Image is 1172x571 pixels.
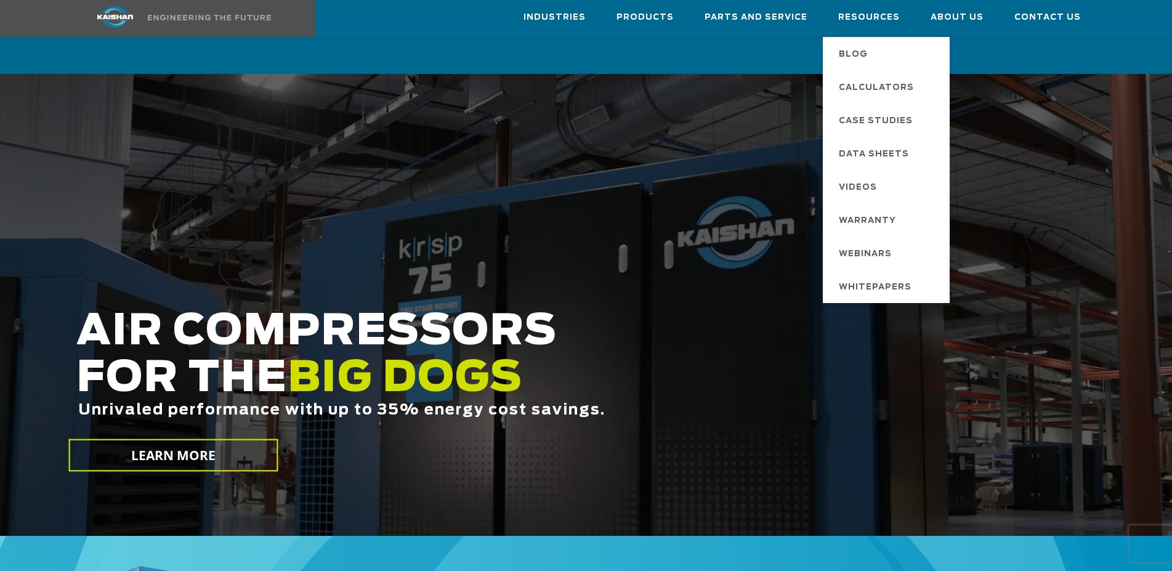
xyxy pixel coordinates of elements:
a: LEARN MORE [68,439,278,472]
a: Data Sheets [826,137,950,170]
a: Parts and Service [705,1,807,34]
a: Videos [826,170,950,203]
span: Whitepapers [839,277,911,298]
a: Warranty [826,203,950,237]
span: Resources [838,10,900,25]
span: Videos [839,177,877,198]
span: Contact Us [1014,10,1081,25]
span: Unrivaled performance with up to 35% energy cost savings. [78,403,605,418]
a: Blog [826,37,950,70]
span: Products [616,10,674,25]
a: Whitepapers [826,270,950,303]
span: Calculators [839,78,914,99]
a: Products [616,1,674,34]
span: BIG DOGS [288,358,523,400]
span: Blog [839,44,868,65]
a: Industries [523,1,586,34]
span: Parts and Service [705,10,807,25]
a: Webinars [826,237,950,270]
a: Calculators [826,70,950,103]
img: Engineering the future [148,15,271,20]
span: Data Sheets [839,144,909,165]
a: Case Studies [826,103,950,137]
span: Webinars [839,244,892,265]
span: Case Studies [839,111,913,132]
a: About Us [931,1,984,34]
a: Resources [838,1,900,34]
img: kaishan logo [69,6,161,28]
span: Warranty [839,211,896,232]
a: Contact Us [1014,1,1081,34]
span: About Us [931,10,984,25]
span: Industries [523,10,586,25]
span: LEARN MORE [131,447,216,464]
h2: AIR COMPRESSORS FOR THE [76,309,924,457]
